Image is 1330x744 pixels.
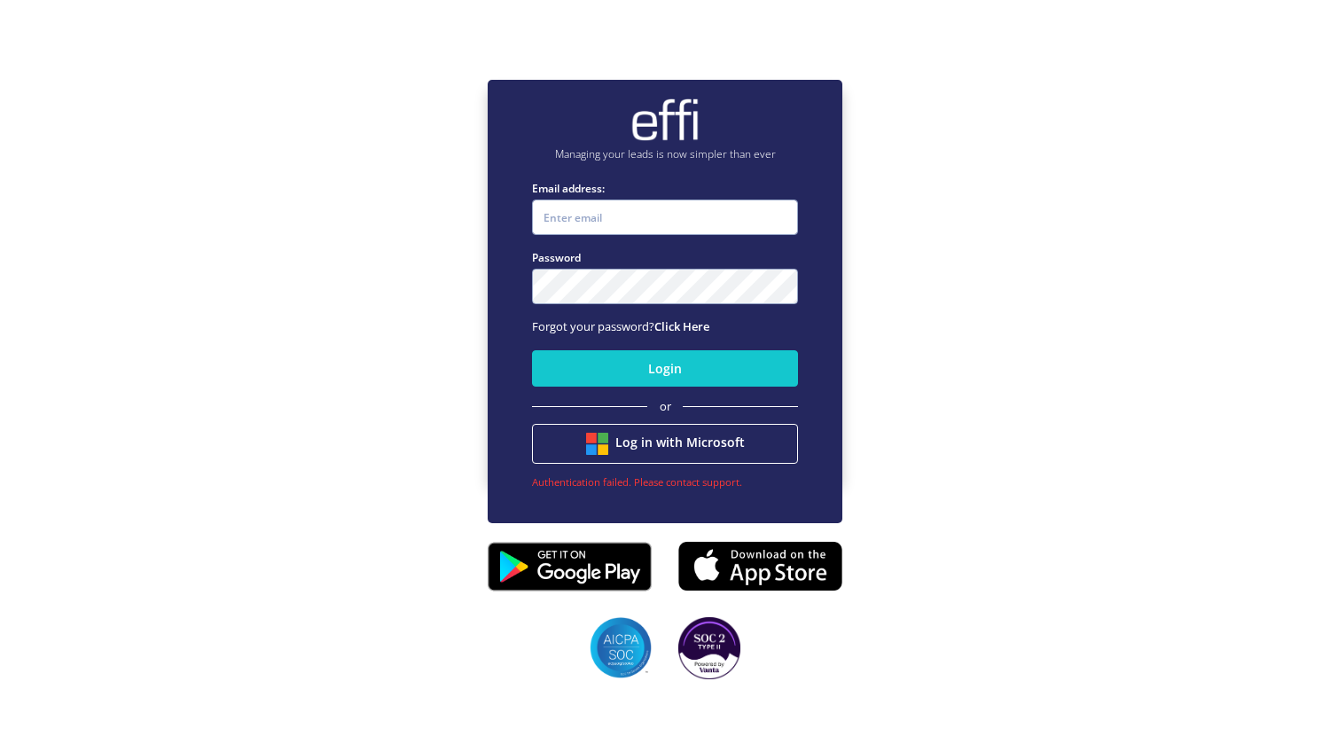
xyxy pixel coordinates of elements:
img: brand-logo.ec75409.png [630,98,700,142]
span: or [660,398,671,416]
label: Email address: [532,180,798,197]
button: Login [532,350,798,387]
img: appstore.8725fd3.png [678,536,842,596]
label: Password [532,249,798,266]
img: btn google [586,433,608,455]
img: SOC2 badges [590,617,652,679]
input: Enter email [532,200,798,235]
div: Authentication failed. Please contact support. [532,474,798,489]
p: Managing your leads is now simpler than ever [532,146,798,162]
button: Log in with Microsoft [532,424,798,464]
img: playstore.0fabf2e.png [488,530,652,603]
span: Forgot your password? [532,318,709,334]
a: Click Here [654,318,709,334]
img: SOC2 badges [678,617,740,679]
